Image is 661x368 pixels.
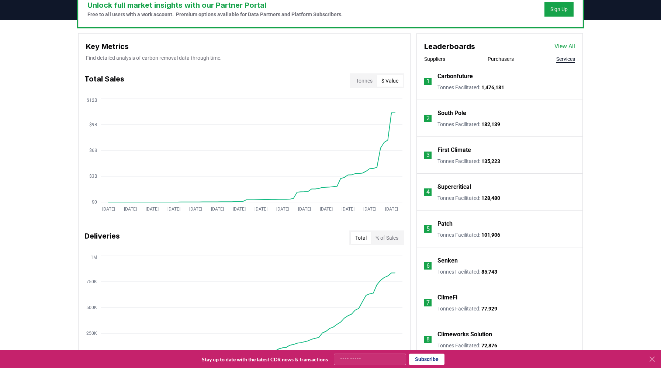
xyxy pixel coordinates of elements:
button: Purchasers [488,55,514,63]
span: 77,929 [481,306,497,312]
button: $ Value [377,75,403,87]
tspan: [DATE] [146,206,159,212]
tspan: $9B [89,122,97,127]
tspan: [DATE] [102,206,115,212]
tspan: [DATE] [298,206,311,212]
p: Tonnes Facilitated : [437,305,497,312]
p: 1 [426,77,430,86]
button: Total [351,232,371,244]
p: 7 [426,298,430,307]
h3: Total Sales [84,73,124,88]
tspan: $12B [87,98,97,103]
p: 5 [426,225,430,233]
a: First Climate [437,146,471,155]
tspan: 750K [86,279,97,284]
p: Tonnes Facilitated : [437,342,497,349]
a: Carbonfuture [437,72,473,81]
button: Sign Up [544,2,574,17]
a: Senken [437,256,458,265]
span: 128,480 [481,195,500,201]
tspan: [DATE] [363,206,376,212]
p: Tonnes Facilitated : [437,157,500,165]
a: Climeworks Solution [437,330,492,339]
tspan: [DATE] [320,206,333,212]
span: 101,906 [481,232,500,238]
p: 8 [426,335,430,344]
tspan: $3B [89,174,97,179]
tspan: $6B [89,148,97,153]
p: Tonnes Facilitated : [437,194,500,202]
span: 135,223 [481,158,500,164]
p: Tonnes Facilitated : [437,268,497,275]
span: 85,743 [481,269,497,275]
tspan: 500K [86,305,97,310]
p: Free to all users with a work account. Premium options available for Data Partners and Platform S... [87,11,343,18]
tspan: [DATE] [233,206,246,212]
h3: Leaderboards [424,41,475,52]
p: Tonnes Facilitated : [437,121,500,128]
tspan: [DATE] [255,206,267,212]
span: 72,876 [481,343,497,348]
tspan: $0 [92,199,97,205]
tspan: [DATE] [342,206,354,212]
h3: Key Metrics [86,41,403,52]
tspan: [DATE] [276,206,289,212]
p: Tonnes Facilitated : [437,84,504,91]
h3: Deliveries [84,230,120,245]
a: ClimeFi [437,293,457,302]
p: 6 [426,261,430,270]
tspan: 1M [91,255,97,260]
span: 182,139 [481,121,500,127]
tspan: 250K [86,331,97,336]
tspan: [DATE] [211,206,224,212]
a: View All [554,42,575,51]
p: Find detailed analysis of carbon removal data through time. [86,54,403,62]
tspan: [DATE] [167,206,180,212]
a: Supercritical [437,183,471,191]
p: 2 [426,114,430,123]
a: South Pole [437,109,466,118]
a: Patch [437,219,453,228]
button: Tonnes [352,75,377,87]
button: Services [556,55,575,63]
p: Tonnes Facilitated : [437,231,500,239]
tspan: [DATE] [124,206,137,212]
span: 1,476,181 [481,84,504,90]
a: Sign Up [550,6,568,13]
button: Suppliers [424,55,445,63]
button: % of Sales [371,232,403,244]
p: 3 [426,151,430,160]
tspan: [DATE] [385,206,398,212]
p: 4 [426,188,430,197]
tspan: [DATE] [189,206,202,212]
